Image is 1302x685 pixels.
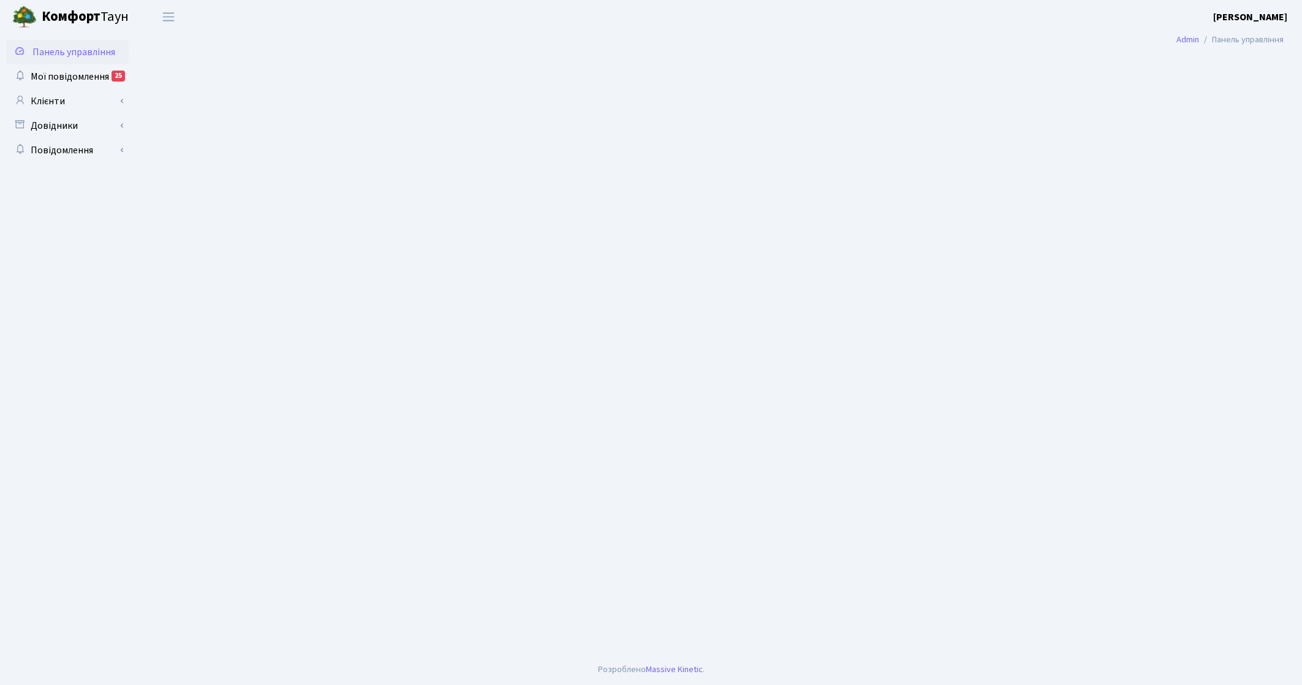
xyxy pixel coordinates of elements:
[112,71,125,82] div: 25
[6,138,129,163] a: Повідомлення
[1213,10,1287,24] b: [PERSON_NAME]
[42,7,129,28] span: Таун
[6,89,129,113] a: Клієнти
[1158,27,1302,53] nav: breadcrumb
[6,113,129,138] a: Довідники
[1199,33,1284,47] li: Панель управління
[646,663,703,676] a: Massive Kinetic
[598,663,705,676] div: Розроблено .
[12,5,37,29] img: logo.png
[31,70,109,83] span: Мої повідомлення
[42,7,100,26] b: Комфорт
[1176,33,1199,46] a: Admin
[32,45,115,59] span: Панель управління
[6,64,129,89] a: Мої повідомлення25
[1213,10,1287,25] a: [PERSON_NAME]
[153,7,184,27] button: Переключити навігацію
[6,40,129,64] a: Панель управління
